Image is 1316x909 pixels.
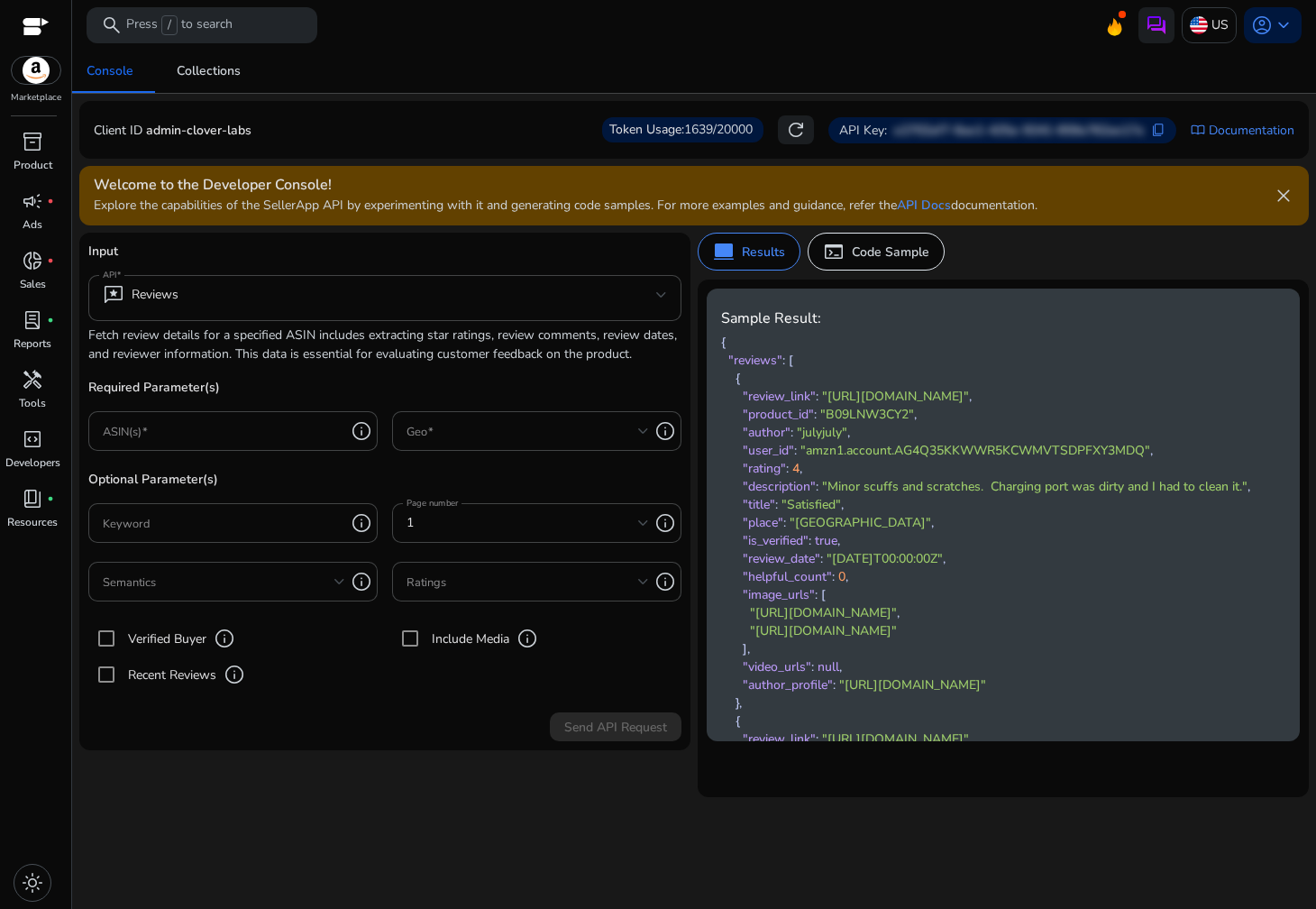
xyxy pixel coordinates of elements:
div: Collections [177,65,241,78]
span: "[GEOGRAPHIC_DATA]" [790,514,931,531]
span: info [654,571,676,592]
span: "description" [743,478,816,495]
span: : [833,676,836,693]
p: Fetch review details for a specified ASIN includes extracting star ratings, review comments, revi... [88,326,681,363]
span: : [791,424,793,441]
span: , [839,658,842,675]
p: Client ID [94,121,142,140]
span: import_contacts [1191,123,1205,137]
span: "Satisfied" [781,496,841,513]
span: "user_id" [743,442,794,459]
p: Marketplace [11,91,61,105]
span: "review_link" [743,730,816,748]
span: [ [789,352,793,369]
span: : [783,514,786,531]
span: "[URL][DOMAIN_NAME]" [822,388,969,405]
span: : [775,496,778,513]
span: "author_profile" [743,676,833,693]
p: Input [88,242,681,275]
p: Required Parameter(s) [88,378,681,411]
p: US [1211,9,1229,41]
span: fiber_manual_record [47,317,54,324]
span: "helpful_count" [743,568,832,585]
span: : [811,658,814,675]
p: Developers [5,454,60,471]
span: "julyjuly" [797,424,847,441]
span: , [1247,478,1250,495]
span: keyboard_arrow_down [1273,14,1294,36]
span: "B09LNW3CY2" [820,406,914,423]
span: terminal [823,241,845,262]
span: , [841,496,844,513]
p: Optional Parameter(s) [88,470,681,503]
span: light_mode [22,872,43,894]
p: Sales [20,276,46,292]
span: info [351,571,372,592]
span: , [747,640,750,657]
span: computer [713,241,735,262]
span: "video_urls" [743,658,811,675]
span: "product_id" [743,406,814,423]
span: , [969,730,972,748]
span: "review_date" [743,550,820,567]
span: book_4 [22,488,43,510]
p: Press to search [126,15,233,35]
p: Results [742,243,785,262]
span: , [943,550,946,567]
span: , [837,532,840,549]
span: close [1273,185,1294,207]
span: / [161,15,178,35]
span: "review_link" [743,388,816,405]
span: , [897,604,900,621]
span: "[DATE]T00:00:00Z" [827,550,943,567]
span: refresh [785,119,807,141]
span: , [800,460,802,477]
span: "Minor scuffs and scratches. Charging port was dirty and I had to clean it." [822,478,1247,495]
button: refresh [778,115,814,144]
span: "[URL][DOMAIN_NAME]" [839,676,986,693]
span: "image_urls" [743,586,815,603]
h4: Welcome to the Developer Console! [94,177,1037,194]
span: : [814,406,817,423]
span: reviews [103,284,124,306]
span: { [721,334,726,351]
p: Resources [7,514,58,530]
span: 4 [792,460,800,477]
span: : [782,352,785,369]
img: amazon.svg [12,57,60,84]
span: : [820,550,823,567]
span: true [815,532,837,549]
span: : [816,478,818,495]
span: [ [821,586,826,603]
span: info [351,420,372,442]
span: "is_verified" [743,532,809,549]
span: "[URL][DOMAIN_NAME]" [750,604,897,621]
p: API Key: [839,121,887,140]
mat-label: Page number [407,497,459,510]
span: : [794,442,797,459]
span: info [516,628,538,649]
span: { [736,370,740,387]
label: Include Media [428,629,509,648]
p: Product [14,157,52,173]
div: Reviews [103,284,178,306]
span: info [224,664,245,685]
span: "author" [743,424,791,441]
h4: Sample Result: [721,310,1257,327]
span: ] [743,640,747,657]
span: : [815,586,818,603]
a: Documentation [1209,121,1294,140]
span: code_blocks [22,428,43,450]
span: , [847,424,850,441]
span: handyman [22,369,43,390]
span: "amzn1.account.AG4Q35KKWWR5KCWMVTSDPFXY3MDQ" [800,442,1150,459]
span: 0 [838,568,845,585]
span: fiber_manual_record [47,495,54,502]
span: : [816,388,818,405]
p: e2702af7-6ae1-425a-9241-659a762ae17a [894,121,1144,140]
label: Verified Buyer [124,629,206,648]
span: "[URL][DOMAIN_NAME]" [750,622,897,639]
a: API Docs [897,197,951,214]
div: Token Usage: [602,117,763,142]
p: Explore the capabilities of the SellerApp API by experimenting with it and generating code sample... [94,196,1037,215]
